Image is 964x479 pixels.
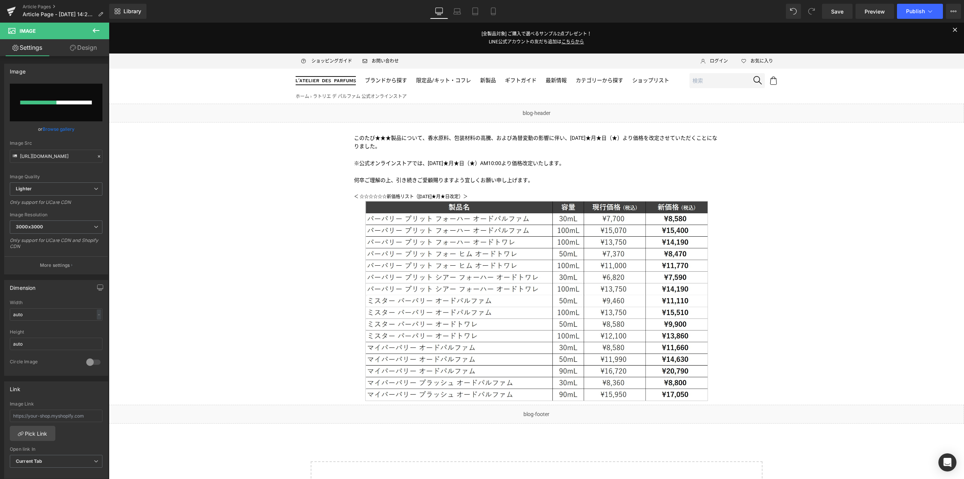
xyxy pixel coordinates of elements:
div: Image Resolution [10,212,102,217]
span: Library [124,8,141,15]
div: Dimension [10,280,36,291]
a: Pick Link [10,426,55,441]
button: Redo [804,4,819,19]
div: Image Quality [10,174,102,179]
a: ショップリスト [523,52,560,65]
div: Only support for UCare CDN [10,199,102,210]
span: Image [20,28,36,34]
p: 何卒ご理解の上、引き続きご愛顧賜りますよう宜しくお願い申し上げます。 [245,153,610,162]
img: Icon_Cart.svg [660,54,669,62]
div: Image Src [10,141,102,146]
div: Open Intercom Messenger [938,453,956,471]
div: - [97,309,101,320]
img: Icon_User.svg [592,35,596,43]
span: Preview [865,8,885,15]
input: auto [10,338,102,350]
span: Save [831,8,843,15]
p: ＜ ☆☆☆☆☆☆新価格リスト（[DATE]★月★日改定）＞ [245,170,610,178]
span: ショッピングガイド [203,35,243,43]
button: More [946,4,961,19]
span: ログイン [601,35,619,43]
a: Design [56,39,111,56]
div: Image [10,64,26,75]
a: Article Pages [23,4,109,10]
input: auto [10,308,102,321]
div: Link [10,382,20,392]
span: › [201,71,203,77]
nav: breadcrumbs [187,70,298,78]
a: ホーム [187,71,200,77]
img: Icon_Search.svg [645,54,653,62]
img: ラトリエ デ パルファム 公式オンラインストア [187,54,247,63]
a: Desktop [430,4,448,19]
span: お気に入り [642,35,664,43]
a: LINE公式アカウントの友だち追加はこちらから [380,17,475,22]
img: Icon_Heart_Empty.svg [633,36,637,41]
b: Current Tab [16,458,43,464]
a: お問い合わせ [249,35,290,43]
span: ラトリエ デ パルファム 公式オンラインストア [204,71,298,77]
a: ブランドから探す [256,52,298,65]
span: Article Page - [DATE] 14:27:23 [23,11,95,17]
a: ショッピングガイド [187,35,243,43]
a: 最新情報 [437,52,458,65]
input: https://your-shop.myshopify.com [10,410,102,422]
a: Tablet [466,4,484,19]
a: Preview [856,4,894,19]
button: More settings [5,256,108,274]
div: or [10,125,102,133]
a: Laptop [448,4,466,19]
input: Link [10,150,102,163]
b: 3000x3000 [16,224,43,230]
input: 検索 [581,51,656,66]
img: Icon_Email.svg [254,37,258,40]
a: ログイン [587,35,619,43]
p: More settings [40,262,70,269]
button: Undo [786,4,801,19]
img: Icon_ShoppingGuide.svg [191,35,198,42]
p: [全製品対象] ご購入で選べるサンプル2点プレゼント！ [8,8,848,15]
p: このたび★★★製品について、香水原料、包装材料の高騰、および為替変動の影響に伴い、[DATE]★月★日（★）より価格を改定させていただくことになりました。 [245,111,610,128]
div: Only support for UCare CDN and Shopify CDN [10,237,102,254]
div: Width [10,300,102,305]
div: Height [10,329,102,335]
p: ※公式オンラインストアでは、[DATE]★月★日（★）AM10:00より価格改定いたします。 [245,136,610,145]
b: Lighter [16,186,32,191]
span: こちらから [453,17,475,22]
a: Browse gallery [43,122,75,136]
div: Image Link [10,401,102,407]
a: New Library [109,4,146,19]
a: 新製品 [371,52,387,65]
div: Circle Image [10,359,79,367]
span: Publish [906,8,925,14]
a: Mobile [484,4,502,19]
span: お問い合わせ [263,35,290,43]
a: 限定品/キット・コフレ [307,52,362,65]
a: カテゴリーから探す [467,52,514,65]
a: ギフトガイド [396,52,428,65]
button: Publish [897,4,943,19]
div: Open link In [10,447,102,452]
